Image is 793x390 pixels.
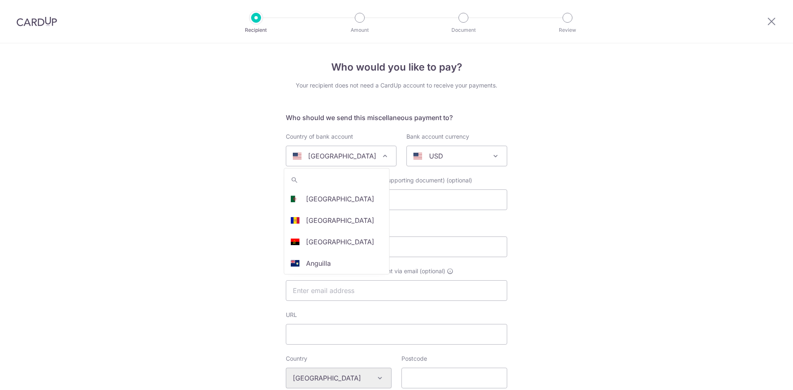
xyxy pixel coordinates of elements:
[306,215,374,225] p: [GEOGRAPHIC_DATA]
[329,26,390,34] p: Amount
[286,146,396,166] span: United States
[286,81,507,90] div: Your recipient does not need a CardUp account to receive your payments.
[286,355,307,363] label: Country
[308,151,376,161] p: [GEOGRAPHIC_DATA]
[286,60,507,75] h4: Who would you like to pay?
[433,26,494,34] p: Document
[226,26,287,34] p: Recipient
[286,113,507,123] h5: Who should we send this miscellaneous payment to?
[286,280,507,301] input: Enter email address
[407,146,507,166] span: USD
[286,132,353,141] label: Country of bank account
[429,151,443,161] p: USD
[306,237,374,247] p: [GEOGRAPHIC_DATA]
[406,146,507,166] span: USD
[17,17,57,26] img: CardUp
[446,176,472,184] span: (optional)
[406,132,469,141] label: Bank account currency
[740,365,785,386] iframe: Opens a widget where you can find more information
[286,311,297,319] label: URL
[306,258,331,268] p: Anguilla
[306,194,374,204] p: [GEOGRAPHIC_DATA]
[401,355,427,363] label: Postcode
[537,26,598,34] p: Review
